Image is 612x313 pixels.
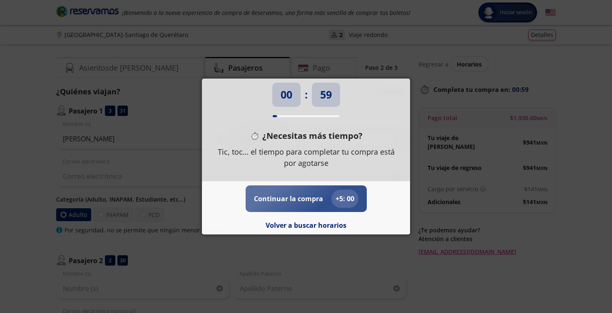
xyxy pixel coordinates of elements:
p: 59 [320,87,332,103]
p: : [305,87,308,103]
button: Volver a buscar horarios [266,220,346,230]
p: + 5 : 00 [336,194,354,204]
p: 00 [281,87,292,103]
p: Continuar la compra [254,194,323,204]
button: Continuar la compra+5: 00 [254,190,358,208]
p: ¿Necesitas más tiempo? [262,130,363,142]
p: Tic, toc… el tiempo para completar tu compra está por agotarse [214,146,398,169]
